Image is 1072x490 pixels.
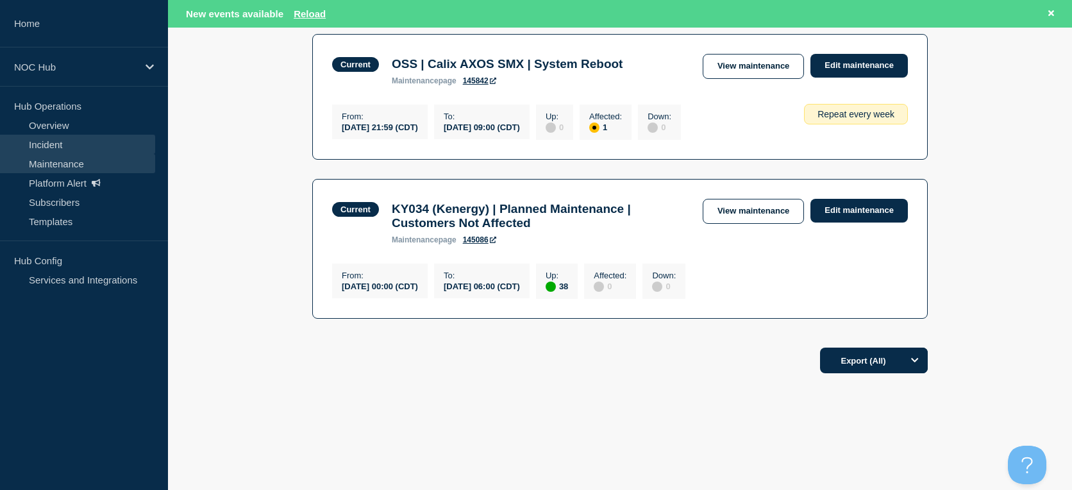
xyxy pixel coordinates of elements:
[652,271,676,280] p: Down :
[342,121,418,132] div: [DATE] 21:59 (CDT)
[392,235,456,244] p: page
[589,122,599,133] div: affected
[392,202,690,230] h3: KY034 (Kenergy) | Planned Maintenance | Customers Not Affected
[546,121,564,133] div: 0
[810,199,908,223] a: Edit maintenance
[804,104,908,124] div: Repeat every week
[810,54,908,78] a: Edit maintenance
[594,280,626,292] div: 0
[546,282,556,292] div: up
[294,8,326,19] button: Reload
[546,280,568,292] div: 38
[444,121,520,132] div: [DATE] 09:00 (CDT)
[340,205,371,214] div: Current
[1008,446,1046,484] iframe: Help Scout Beacon - Open
[902,348,928,373] button: Options
[444,280,520,291] div: [DATE] 06:00 (CDT)
[463,235,496,244] a: 145086
[463,76,496,85] a: 145842
[186,8,283,19] span: New events available
[342,271,418,280] p: From :
[589,112,622,121] p: Affected :
[594,282,604,292] div: disabled
[546,122,556,133] div: disabled
[392,76,439,85] span: maintenance
[594,271,626,280] p: Affected :
[703,54,804,79] a: View maintenance
[546,112,564,121] p: Up :
[652,282,662,292] div: disabled
[652,280,676,292] div: 0
[648,121,671,133] div: 0
[340,60,371,69] div: Current
[392,235,439,244] span: maintenance
[589,121,622,133] div: 1
[392,57,623,71] h3: OSS | Calix AXOS SMX | System Reboot
[14,62,137,72] p: NOC Hub
[342,112,418,121] p: From :
[392,76,456,85] p: page
[444,271,520,280] p: To :
[703,199,804,224] a: View maintenance
[546,271,568,280] p: Up :
[648,122,658,133] div: disabled
[342,280,418,291] div: [DATE] 00:00 (CDT)
[648,112,671,121] p: Down :
[444,112,520,121] p: To :
[820,348,928,373] button: Export (All)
